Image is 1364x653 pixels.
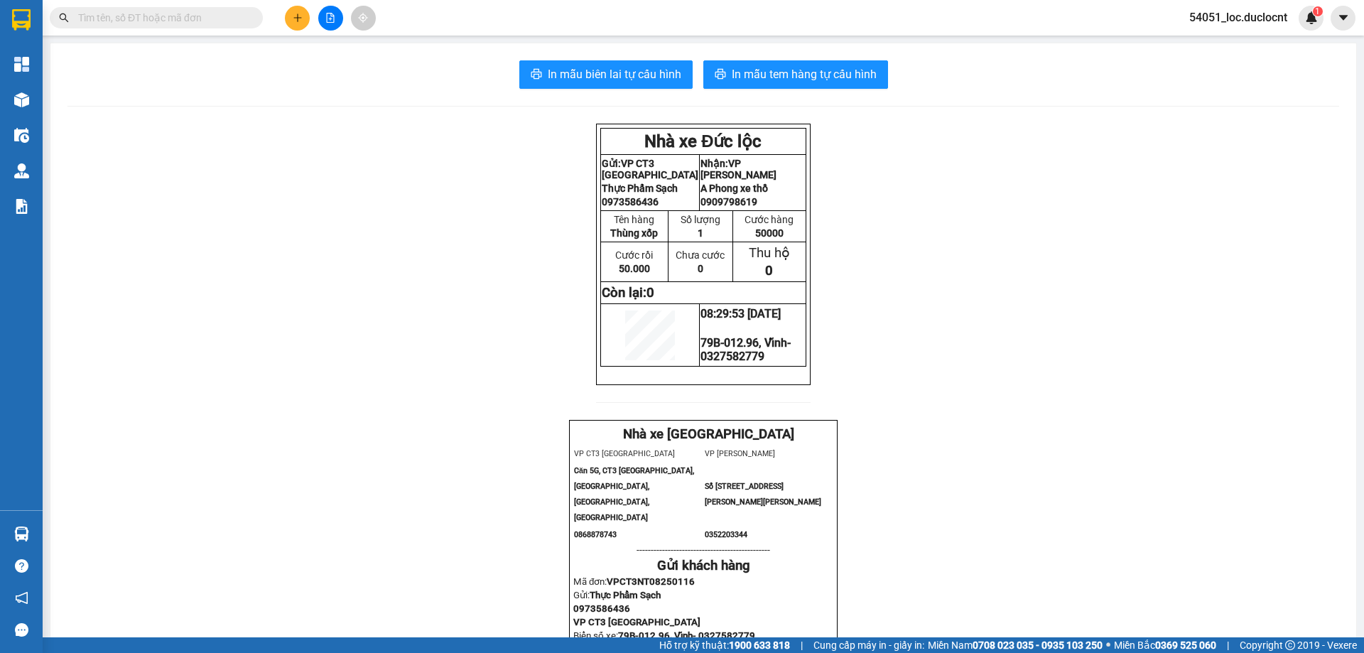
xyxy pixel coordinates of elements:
span: 0 [698,263,703,274]
p: Số lượng [669,214,732,225]
span: 0 [765,263,773,279]
span: Miền Bắc [1114,637,1216,653]
img: warehouse-icon [14,92,29,107]
span: file-add [325,13,335,23]
img: warehouse-icon [14,163,29,178]
span: caret-down [1337,11,1350,24]
span: 0909798619 [700,196,757,207]
span: 1 [1315,6,1320,16]
input: Tìm tên, số ĐT hoặc mã đơn [78,10,246,26]
strong: Gửi khách hàng [657,558,750,573]
span: | [801,637,803,653]
span: question-circle [15,559,28,573]
button: file-add [318,6,343,31]
span: Thực Phẩm Sạch [602,183,678,194]
span: Thu hộ [749,245,790,261]
button: printerIn mẫu biên lai tự cấu hình [519,60,693,89]
p: Chưa cước [669,249,732,261]
strong: Nhà xe Đức lộc [644,131,762,151]
span: 79B-012.96, Vĩnh- 0327582779 [618,630,755,641]
strong: 0708 023 035 - 0935 103 250 [973,639,1103,651]
span: Hỗ trợ kỹ thuật: [659,637,790,653]
p: Tên hàng [602,214,667,225]
span: aim [358,13,368,23]
p: ----------------------------------------------- [573,544,833,556]
span: VP [PERSON_NAME] [705,449,775,458]
span: Biển số xe: [573,630,618,641]
span: In mẫu tem hàng tự cấu hình [732,65,877,83]
img: dashboard-icon [14,57,29,72]
img: icon-new-feature [1305,11,1318,24]
span: Thùng xốp [610,227,658,239]
span: 0973586436 [573,603,630,614]
strong: Nhận: [700,158,776,180]
span: | [1227,637,1229,653]
span: ⚪️ [1106,642,1110,648]
strong: Gửi: [602,158,698,180]
sup: 1 [1313,6,1323,16]
strong: 1900 633 818 [729,639,790,651]
span: printer [715,68,726,82]
span: 08:29:53 [DATE] [700,307,781,320]
span: VP CT3 [GEOGRAPHIC_DATA] [574,449,675,458]
img: solution-icon [14,199,29,214]
span: Thực Phẩm Sạch [590,590,661,600]
span: plus [293,13,303,23]
button: aim [351,6,376,31]
img: warehouse-icon [14,128,29,143]
span: 54051_loc.duclocnt [1178,9,1299,26]
span: Mã đơn: [573,576,695,587]
strong: 0369 525 060 [1155,639,1216,651]
span: Căn 5G, CT3 [GEOGRAPHIC_DATA], [GEOGRAPHIC_DATA], [GEOGRAPHIC_DATA], [GEOGRAPHIC_DATA] [574,466,694,522]
span: 0 [646,285,654,301]
span: VP CT3 [GEOGRAPHIC_DATA] [573,617,700,627]
strong: Còn lại: [602,285,654,301]
span: A Phong xe thồ [700,183,768,194]
button: caret-down [1331,6,1355,31]
span: 0868878743 [574,530,617,539]
span: 1 [698,227,703,239]
span: 0973586436 [602,196,659,207]
p: Cước rồi [602,249,667,261]
button: plus [285,6,310,31]
span: copyright [1285,640,1295,650]
button: printerIn mẫu tem hàng tự cấu hình [703,60,888,89]
span: Số [STREET_ADDRESS][PERSON_NAME][PERSON_NAME] [705,482,821,507]
span: 50.000 [619,263,650,274]
span: message [15,623,28,637]
span: search [59,13,69,23]
span: 50000 [755,227,784,239]
span: printer [531,68,542,82]
span: Gửi: [573,590,661,600]
p: Cước hàng [734,214,805,225]
span: VPCT3NT08250116 [607,576,695,587]
span: notification [15,591,28,605]
span: 0352203344 [705,530,747,539]
img: warehouse-icon [14,527,29,541]
strong: Nhà xe [GEOGRAPHIC_DATA] [623,426,794,442]
span: VP CT3 [GEOGRAPHIC_DATA] [602,158,698,180]
span: In mẫu biên lai tự cấu hình [548,65,681,83]
span: VP [PERSON_NAME] [700,158,776,180]
span: Cung cấp máy in - giấy in: [813,637,924,653]
span: 79B-012.96, Vĩnh- 0327582779 [700,336,791,363]
img: logo-vxr [12,9,31,31]
span: Miền Nam [928,637,1103,653]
